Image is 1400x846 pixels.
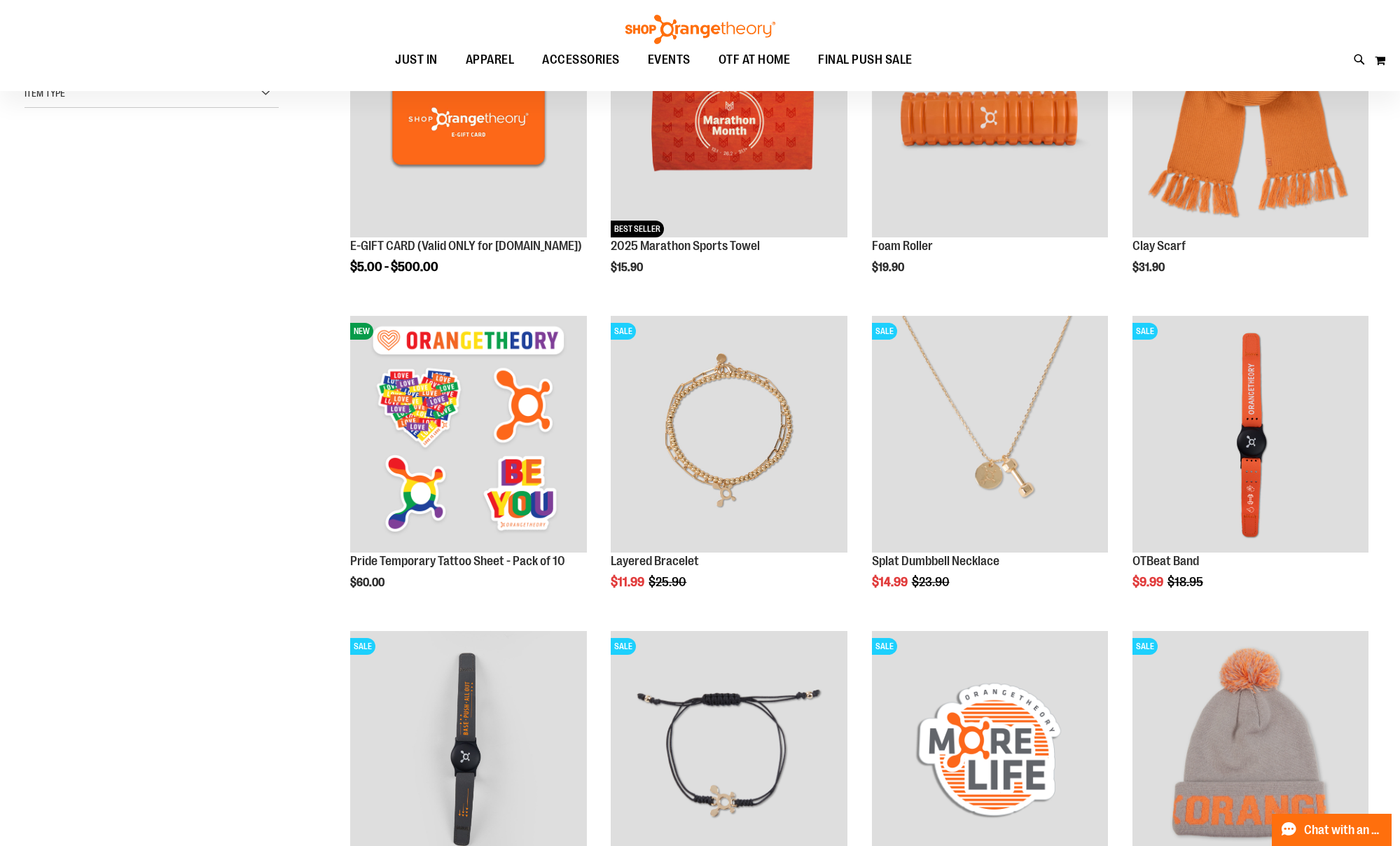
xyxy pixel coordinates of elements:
img: Shop Orangetheory [623,15,777,44]
img: Front facing view of plus Necklace - Gold [872,316,1108,552]
span: SALE [872,638,897,655]
span: SALE [1132,323,1158,340]
a: E-GIFT CARD (Valid ONLY for ShopOrangetheory.com)NEW [350,1,586,239]
a: Clay Scarf [1132,239,1186,253]
span: JUST IN [395,44,438,76]
span: $9.99 [1132,575,1165,589]
a: OTBeat BandSALE [1132,316,1368,554]
span: $15.90 [611,261,645,274]
a: Layered BraceletSALE [611,316,847,554]
img: Clay Scarf [1132,1,1368,237]
span: APPAREL [466,44,515,76]
img: OTBeat Band [1132,316,1368,552]
span: $5.00 - $500.00 [350,260,438,274]
img: Pride Temporary Tattoo Sheet - Pack of 10 [350,316,586,552]
span: Chat with an Expert [1304,824,1383,837]
a: Foam Roller [872,239,933,253]
a: Front facing view of plus Necklace - GoldSALE [872,316,1108,554]
div: product [343,309,593,625]
a: 2025 Marathon Sports Towel [611,239,760,253]
span: $25.90 [649,575,688,589]
span: $11.99 [611,575,646,589]
span: SALE [872,323,897,340]
span: $31.90 [1132,261,1167,274]
a: E-GIFT CARD (Valid ONLY for [DOMAIN_NAME]) [350,239,582,253]
a: Pride Temporary Tattoo Sheet - Pack of 10NEW [350,316,586,554]
span: OTF AT HOME [719,44,791,76]
button: Chat with an Expert [1272,814,1392,846]
img: Layered Bracelet [611,316,847,552]
div: product [865,309,1115,625]
img: 2025 Marathon Sports Towel [611,1,847,237]
span: SALE [350,638,375,655]
div: product [604,309,854,625]
span: SALE [611,323,636,340]
span: EVENTS [648,44,691,76]
img: E-GIFT CARD (Valid ONLY for ShopOrangetheory.com) [350,1,586,237]
span: $19.90 [872,261,906,274]
span: NEW [350,323,373,340]
span: $14.99 [872,575,910,589]
span: SALE [1132,638,1158,655]
a: OTBeat Band [1132,554,1199,568]
span: SALE [611,638,636,655]
a: Foam RollerNEW [872,1,1108,239]
span: ACCESSORIES [542,44,620,76]
span: BEST SELLER [611,221,664,237]
span: FINAL PUSH SALE [818,44,913,76]
span: $23.90 [912,575,952,589]
a: Clay Scarf [1132,1,1368,239]
span: Item Type [25,88,65,99]
a: Pride Temporary Tattoo Sheet - Pack of 10 [350,554,565,568]
img: Foam Roller [872,1,1108,237]
span: $18.95 [1167,575,1205,589]
div: product [1125,309,1375,625]
a: Layered Bracelet [611,554,699,568]
span: $60.00 [350,576,387,589]
a: 2025 Marathon Sports TowelNEWBEST SELLER [611,1,847,239]
a: Splat Dumbbell Necklace [872,554,999,568]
